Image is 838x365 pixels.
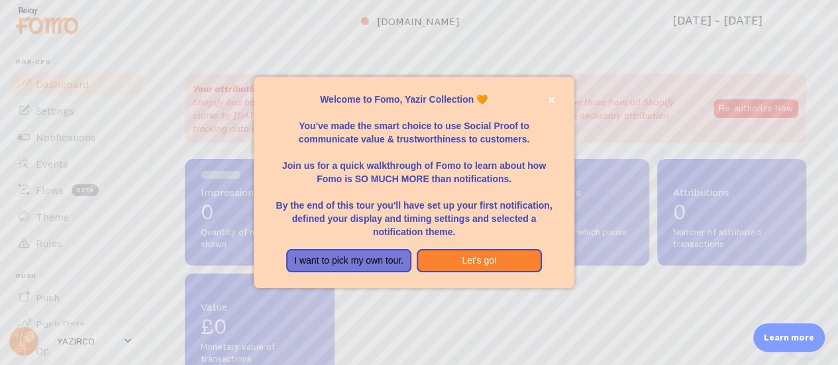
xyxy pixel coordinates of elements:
div: Welcome to Fomo, Yazir Collection 🧡You&amp;#39;ve made the smart choice to use Social Proof to co... [254,77,574,289]
p: Welcome to Fomo, Yazir Collection 🧡 [270,93,558,106]
p: Join us for a quick walkthrough of Fomo to learn about how Fomo is SO MUCH MORE than notifications. [270,146,558,185]
p: Learn more [764,331,814,344]
button: I want to pick my own tour. [286,249,411,273]
div: Learn more [753,323,825,352]
p: By the end of this tour you'll have set up your first notification, defined your display and timi... [270,185,558,238]
button: Let's go! [417,249,542,273]
p: You've made the smart choice to use Social Proof to communicate value & trustworthiness to custom... [270,106,558,146]
button: close, [545,93,558,107]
